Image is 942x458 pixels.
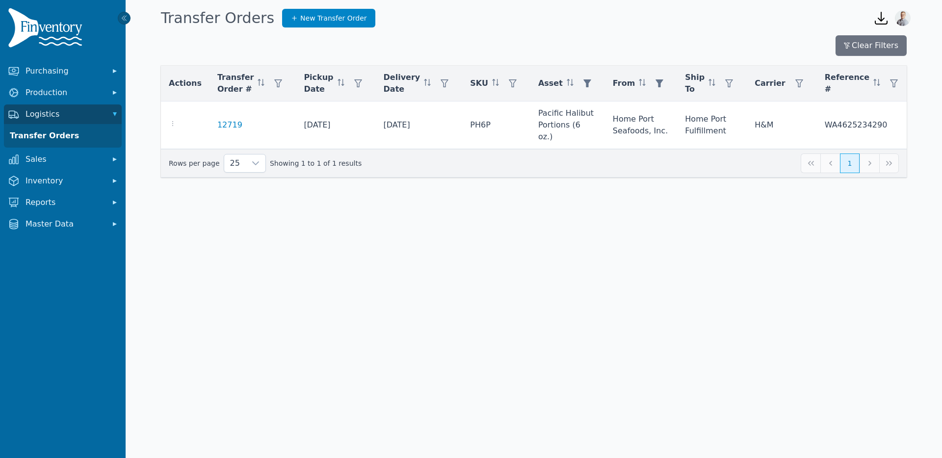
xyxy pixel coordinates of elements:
a: New Transfer Order [282,9,375,27]
span: Rows per page [224,154,246,172]
span: Inventory [26,175,104,187]
button: Reports [4,193,122,212]
button: Logistics [4,104,122,124]
td: Pacific Halibut Portions (6 oz.) [530,102,605,149]
h1: Transfer Orders [161,9,274,27]
span: Actions [169,77,202,89]
span: Transfer Order # [217,72,254,95]
span: Logistics [26,108,104,120]
span: Showing 1 to 1 of 1 results [270,158,362,168]
td: [DATE] [376,102,463,149]
span: Master Data [26,218,104,230]
span: Sales [26,153,104,165]
button: Clear Filters [836,35,907,56]
td: Home Port Fulfillment [677,102,747,149]
span: Carrier [755,77,785,89]
span: Asset [538,77,563,89]
button: Master Data [4,214,122,234]
button: Production [4,83,122,102]
button: Purchasing [4,61,122,81]
a: Transfer Orders [6,126,120,146]
span: From [613,77,635,89]
a: 12719 [217,119,242,131]
span: Ship To [685,72,705,95]
td: Home Port Seafoods, Inc. [605,102,677,149]
img: Finventory [8,8,86,51]
button: Inventory [4,171,122,191]
td: [DATE] [296,102,375,149]
td: PH6P [462,102,530,149]
button: Page 1 [840,153,860,173]
span: Delivery Date [384,72,420,95]
span: Pickup Date [304,72,333,95]
span: SKU [470,77,488,89]
span: Production [26,87,104,99]
td: H&M [747,102,817,149]
span: New Transfer Order [300,13,367,23]
span: Reference # [825,72,869,95]
td: WA4625234290 [817,102,912,149]
span: Reports [26,197,104,208]
button: Sales [4,150,122,169]
img: Joshua Benton [895,10,911,26]
span: Purchasing [26,65,104,77]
